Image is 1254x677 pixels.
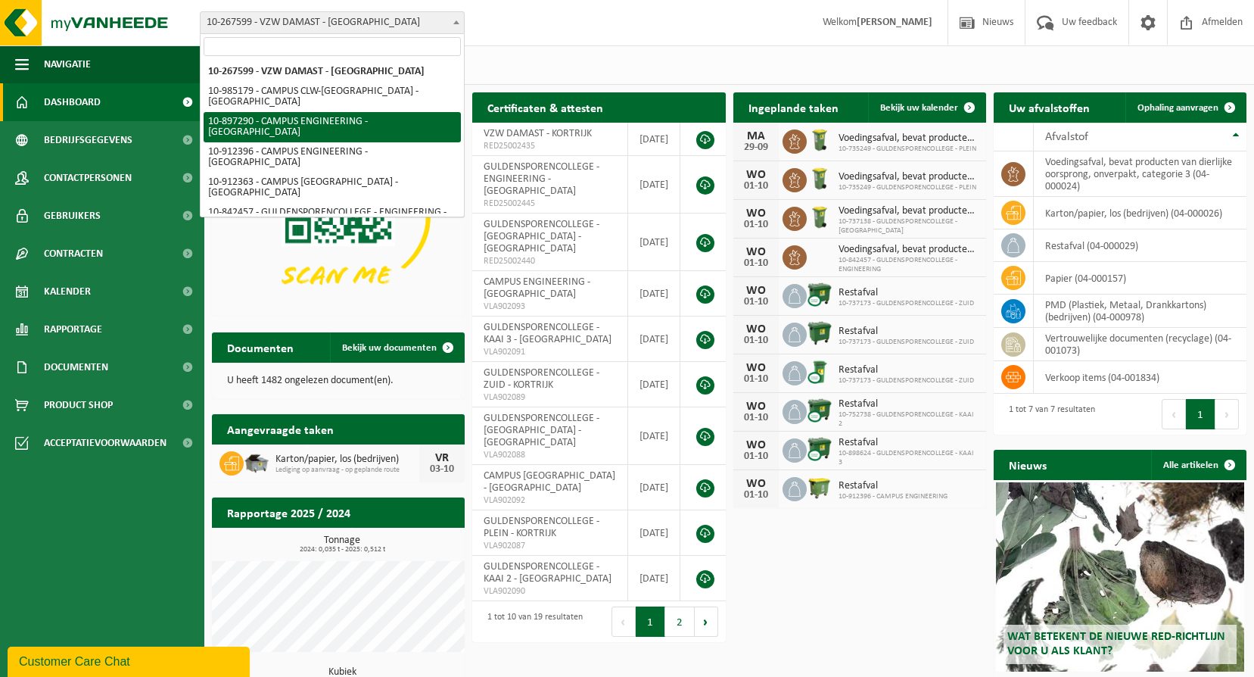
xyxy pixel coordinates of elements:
[8,644,253,677] iframe: chat widget
[484,276,590,300] span: CAMPUS ENGINEERING - [GEOGRAPHIC_DATA]
[484,413,599,448] span: GULDENSPORENCOLLEGE - [GEOGRAPHIC_DATA] - [GEOGRAPHIC_DATA]
[484,322,611,345] span: GULDENSPORENCOLLEGE - KAAI 3 - [GEOGRAPHIC_DATA]
[484,470,615,494] span: CAMPUS [GEOGRAPHIC_DATA] - [GEOGRAPHIC_DATA]
[741,374,771,385] div: 01-10
[839,376,974,385] span: 10-737173 - GULDENSPORENCOLLEGE - ZUID
[352,527,463,557] a: Bekijk rapportage
[275,454,419,466] span: Karton/papier, los (bedrijven)
[807,359,832,385] img: WB-0240-CU
[480,605,583,638] div: 1 tot 10 van 19 resultaten
[628,510,681,556] td: [DATE]
[1151,450,1245,480] a: Alle artikelen
[484,128,592,139] span: VZW DAMAST - KORTRIJK
[484,585,615,597] span: VLA902090
[484,494,615,507] span: VLA902092
[212,498,366,527] h2: Rapportage 2025 / 2024
[839,364,974,376] span: Restafval
[741,142,771,153] div: 29-09
[741,246,771,258] div: WO
[212,332,309,362] h2: Documenten
[44,424,166,462] span: Acceptatievoorwaarden
[628,317,681,362] td: [DATE]
[628,407,681,465] td: [DATE]
[741,207,771,220] div: WO
[44,273,91,310] span: Kalender
[484,301,615,313] span: VLA902093
[1034,328,1246,361] td: vertrouwelijke documenten (recyclage) (04-001073)
[741,478,771,490] div: WO
[219,546,465,554] span: 2024: 0,035 t - 2025: 0,512 t
[839,183,979,192] span: 10-735249 - GULDENSPORENCOLLEGE - PLEIN
[484,161,599,197] span: GULDENSPORENCOLLEGE - ENGINEERING - [GEOGRAPHIC_DATA]
[839,398,979,410] span: Restafval
[484,540,615,552] span: VLA902087
[484,516,599,539] span: GULDENSPORENCOLLEGE - PLEIN - KORTRIJK
[472,92,618,122] h2: Certificaten & attesten
[839,299,974,308] span: 10-737173 - GULDENSPORENCOLLEGE - ZUID
[996,482,1244,672] a: Wat betekent de nieuwe RED-richtlijn voor u als klant?
[994,92,1105,122] h2: Uw afvalstoffen
[484,561,611,585] span: GULDENSPORENCOLLEGE - KAAI 2 - [GEOGRAPHIC_DATA]
[628,362,681,407] td: [DATE]
[204,62,461,82] li: 10-267599 - VZW DAMAST - [GEOGRAPHIC_DATA]
[611,607,636,637] button: Previous
[628,556,681,601] td: [DATE]
[1162,399,1186,429] button: Previous
[628,123,681,156] td: [DATE]
[219,535,465,554] h3: Tonnage
[44,121,132,159] span: Bedrijfsgegevens
[839,338,974,347] span: 10-737173 - GULDENSPORENCOLLEGE - ZUID
[212,123,465,313] img: Download de VHEPlus App
[839,145,979,154] span: 10-735249 - GULDENSPORENCOLLEGE - PLEIN
[636,607,665,637] button: 1
[839,217,979,236] span: 10-737138 - GULDENSPORENCOLLEGE - [GEOGRAPHIC_DATA]
[628,214,681,271] td: [DATE]
[212,414,349,444] h2: Aangevraagde taken
[200,11,465,34] span: 10-267599 - VZW DAMAST - KORTRIJK
[839,480,948,492] span: Restafval
[741,220,771,230] div: 01-10
[342,343,437,353] span: Bekijk uw documenten
[44,45,91,83] span: Navigatie
[201,12,464,33] span: 10-267599 - VZW DAMAST - KORTRIJK
[741,181,771,192] div: 01-10
[204,142,461,173] li: 10-912396 - CAMPUS ENGINEERING - [GEOGRAPHIC_DATA]
[1034,197,1246,229] td: karton/papier, los (bedrijven) (04-000026)
[741,258,771,269] div: 01-10
[1034,229,1246,262] td: restafval (04-000029)
[741,323,771,335] div: WO
[204,82,461,112] li: 10-985179 - CAMPUS CLW-[GEOGRAPHIC_DATA] - [GEOGRAPHIC_DATA]
[427,464,457,475] div: 03-10
[1034,151,1246,197] td: voedingsafval, bevat producten van dierlijke oorsprong, onverpakt, categorie 3 (04-000024)
[857,17,932,28] strong: [PERSON_NAME]
[204,173,461,203] li: 10-912363 - CAMPUS [GEOGRAPHIC_DATA] - [GEOGRAPHIC_DATA]
[868,92,985,123] a: Bekijk uw kalender
[1045,131,1088,143] span: Afvalstof
[839,244,979,256] span: Voedingsafval, bevat producten van dierlijke oorsprong, onverpakt, categorie 3
[484,367,599,391] span: GULDENSPORENCOLLEGE - ZUID - KORTRIJK
[839,287,974,299] span: Restafval
[839,437,979,449] span: Restafval
[227,376,450,386] p: U heeft 1482 ongelezen document(en).
[741,297,771,307] div: 01-10
[44,386,113,424] span: Product Shop
[741,130,771,142] div: MA
[1186,399,1215,429] button: 1
[807,436,832,462] img: WB-1100-CU
[330,332,463,363] a: Bekijk uw documenten
[484,255,615,267] span: RED25002440
[484,219,599,254] span: GULDENSPORENCOLLEGE - [GEOGRAPHIC_DATA] - [GEOGRAPHIC_DATA]
[807,127,832,153] img: WB-0140-HPE-GN-50
[484,198,615,210] span: RED25002445
[427,452,457,464] div: VR
[1125,92,1245,123] a: Ophaling aanvragen
[204,203,461,233] li: 10-842457 - GULDENSPORENCOLLEGE - ENGINEERING - [GEOGRAPHIC_DATA]
[628,156,681,214] td: [DATE]
[1215,399,1239,429] button: Next
[628,271,681,317] td: [DATE]
[839,326,974,338] span: Restafval
[741,335,771,346] div: 01-10
[484,346,615,358] span: VLA902091
[44,348,108,386] span: Documenten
